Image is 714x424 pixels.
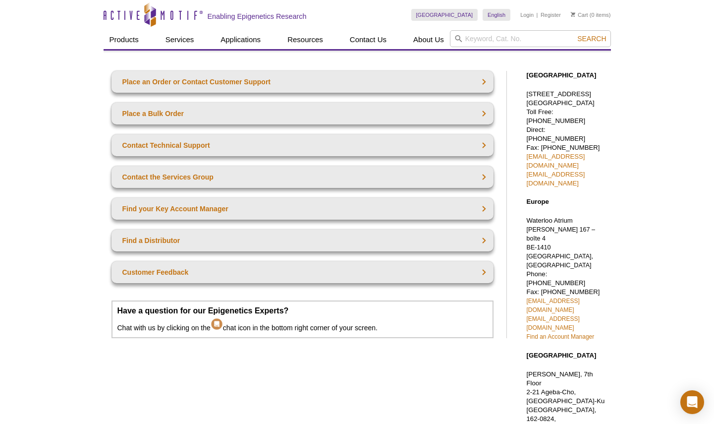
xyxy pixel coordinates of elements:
[111,261,494,283] a: Customer Feedback
[577,35,606,43] span: Search
[117,306,289,315] strong: Have a question for our Epigenetics Experts?
[574,34,609,43] button: Search
[111,134,494,156] a: Contact Technical Support
[520,11,534,18] a: Login
[111,230,494,251] a: Find a Distributor
[527,298,580,313] a: [EMAIL_ADDRESS][DOMAIN_NAME]
[541,11,561,18] a: Register
[281,30,329,49] a: Resources
[527,352,597,359] strong: [GEOGRAPHIC_DATA]
[527,315,580,331] a: [EMAIL_ADDRESS][DOMAIN_NAME]
[411,9,478,21] a: [GEOGRAPHIC_DATA]
[111,198,494,220] a: Find your Key Account Manager
[527,171,585,187] a: [EMAIL_ADDRESS][DOMAIN_NAME]
[527,216,606,341] p: Waterloo Atrium Phone: [PHONE_NUMBER] Fax: [PHONE_NUMBER]
[571,9,611,21] li: (0 items)
[407,30,450,49] a: About Us
[111,103,494,124] a: Place a Bulk Order
[344,30,392,49] a: Contact Us
[160,30,200,49] a: Services
[483,9,510,21] a: English
[104,30,145,49] a: Products
[215,30,267,49] a: Applications
[527,90,606,188] p: [STREET_ADDRESS] [GEOGRAPHIC_DATA] Toll Free: [PHONE_NUMBER] Direct: [PHONE_NUMBER] Fax: [PHONE_N...
[111,71,494,93] a: Place an Order or Contact Customer Support
[211,315,223,330] img: Intercom Chat
[527,71,597,79] strong: [GEOGRAPHIC_DATA]
[527,198,549,205] strong: Europe
[527,226,596,269] span: [PERSON_NAME] 167 – boîte 4 BE-1410 [GEOGRAPHIC_DATA], [GEOGRAPHIC_DATA]
[527,153,585,169] a: [EMAIL_ADDRESS][DOMAIN_NAME]
[450,30,611,47] input: Keyword, Cat. No.
[111,166,494,188] a: Contact the Services Group
[208,12,307,21] h2: Enabling Epigenetics Research
[527,333,595,340] a: Find an Account Manager
[117,306,488,332] p: Chat with us by clicking on the chat icon in the bottom right corner of your screen.
[680,390,704,414] div: Open Intercom Messenger
[537,9,538,21] li: |
[571,11,588,18] a: Cart
[571,12,575,17] img: Your Cart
